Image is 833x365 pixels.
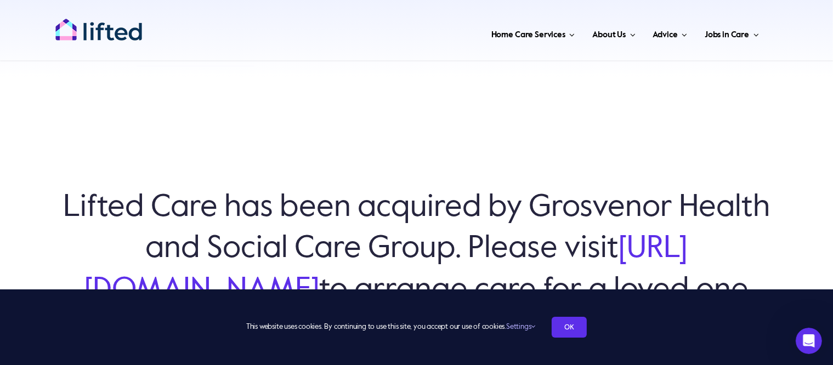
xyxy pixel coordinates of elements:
span: Jobs in Care [705,26,749,44]
a: Home Care Services [488,16,579,49]
a: Advice [650,16,690,49]
span: Home Care Services [491,26,565,44]
a: lifted-logo [55,18,143,29]
a: Settings [506,323,535,330]
a: Jobs in Care [701,16,762,49]
h6: Lifted Care has been acquired by Grosvenor Health and Social Care Group. Please visit to arrange ... [55,187,778,311]
span: Advice [653,26,678,44]
a: About Us [589,16,638,49]
a: OK [552,317,587,338]
span: About Us [592,26,626,44]
span: This website uses cookies. By continuing to use this site, you accept our use of cookies. [246,318,535,336]
iframe: Intercom live chat [796,328,822,354]
nav: Main Menu [178,16,762,49]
